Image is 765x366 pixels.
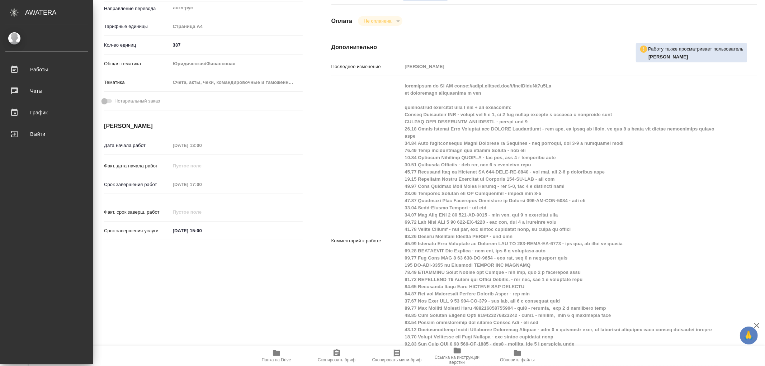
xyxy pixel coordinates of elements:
[104,60,170,67] p: Общая тематика
[170,58,303,70] div: Юридическая/Финансовая
[358,16,402,26] div: Не оплачена
[362,18,393,24] button: Не оплачена
[427,346,487,366] button: Ссылка на инструкции верстки
[740,327,758,344] button: 🙏
[170,140,233,151] input: Пустое поле
[104,79,170,86] p: Тематика
[104,42,170,49] p: Кол-во единиц
[487,346,548,366] button: Обновить файлы
[2,125,91,143] a: Выйти
[5,64,88,75] div: Работы
[648,46,743,53] p: Работу также просматривает пользователь
[648,53,743,61] p: Петрова Валерия
[104,181,170,188] p: Срок завершения работ
[331,43,757,52] h4: Дополнительно
[104,23,170,30] p: Тарифные единицы
[331,17,353,25] h4: Оплата
[170,225,233,236] input: ✎ Введи что-нибудь
[307,346,367,366] button: Скопировать бриф
[170,40,303,50] input: ✎ Введи что-нибудь
[5,86,88,96] div: Чаты
[170,76,303,89] div: Счета, акты, чеки, командировочные и таможенные документы
[318,357,355,362] span: Скопировать бриф
[500,357,535,362] span: Обновить файлы
[170,179,233,190] input: Пустое поле
[104,5,170,12] p: Направление перевода
[170,20,303,33] div: Страница А4
[104,227,170,234] p: Срок завершения услуги
[170,161,233,171] input: Пустое поле
[372,357,421,362] span: Скопировать мини-бриф
[5,107,88,118] div: График
[367,346,427,366] button: Скопировать мини-бриф
[104,122,303,130] h4: [PERSON_NAME]
[2,82,91,100] a: Чаты
[246,346,307,366] button: Папка на Drive
[2,104,91,122] a: График
[743,328,755,343] span: 🙏
[648,54,688,60] b: [PERSON_NAME]
[170,207,233,217] input: Пустое поле
[5,129,88,139] div: Выйти
[114,98,160,105] span: Нотариальный заказ
[25,5,93,20] div: AWATERA
[104,209,170,216] p: Факт. срок заверш. работ
[331,63,402,70] p: Последнее изменение
[104,142,170,149] p: Дата начала работ
[331,237,402,244] p: Комментарий к работе
[104,162,170,170] p: Факт. дата начала работ
[431,355,483,365] span: Ссылка на инструкции верстки
[2,61,91,79] a: Работы
[402,61,722,72] input: Пустое поле
[262,357,291,362] span: Папка на Drive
